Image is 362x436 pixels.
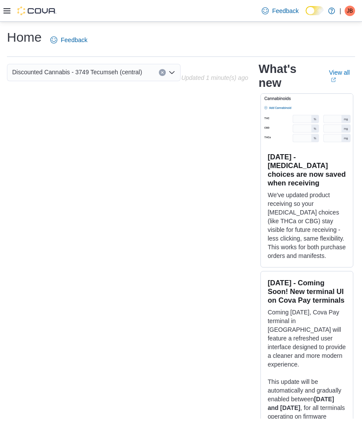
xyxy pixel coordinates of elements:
[345,6,355,16] div: Jay Berry
[331,77,336,83] svg: External link
[268,152,346,187] h3: [DATE] - [MEDICAL_DATA] choices are now saved when receiving
[268,396,334,411] strong: [DATE] and [DATE]
[268,308,346,369] p: Coming [DATE], Cova Pay terminal in [GEOGRAPHIC_DATA] will feature a refreshed user interface des...
[339,6,341,16] p: |
[272,7,299,15] span: Feedback
[329,69,355,83] a: View allExternal link
[7,29,42,46] h1: Home
[306,6,324,15] input: Dark Mode
[61,36,87,44] span: Feedback
[259,62,319,90] h2: What's new
[268,278,346,304] h3: [DATE] - Coming Soon! New terminal UI on Cova Pay terminals
[17,7,56,15] img: Cova
[159,69,166,76] button: Clear input
[47,31,91,49] a: Feedback
[12,67,142,77] span: Discounted Cannabis - 3749 Tecumseh (central)
[347,6,353,16] span: JB
[181,74,248,81] p: Updated 1 minute(s) ago
[168,69,175,76] button: Open list of options
[258,2,302,20] a: Feedback
[268,191,346,260] p: We've updated product receiving so your [MEDICAL_DATA] choices (like THCa or CBG) stay visible fo...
